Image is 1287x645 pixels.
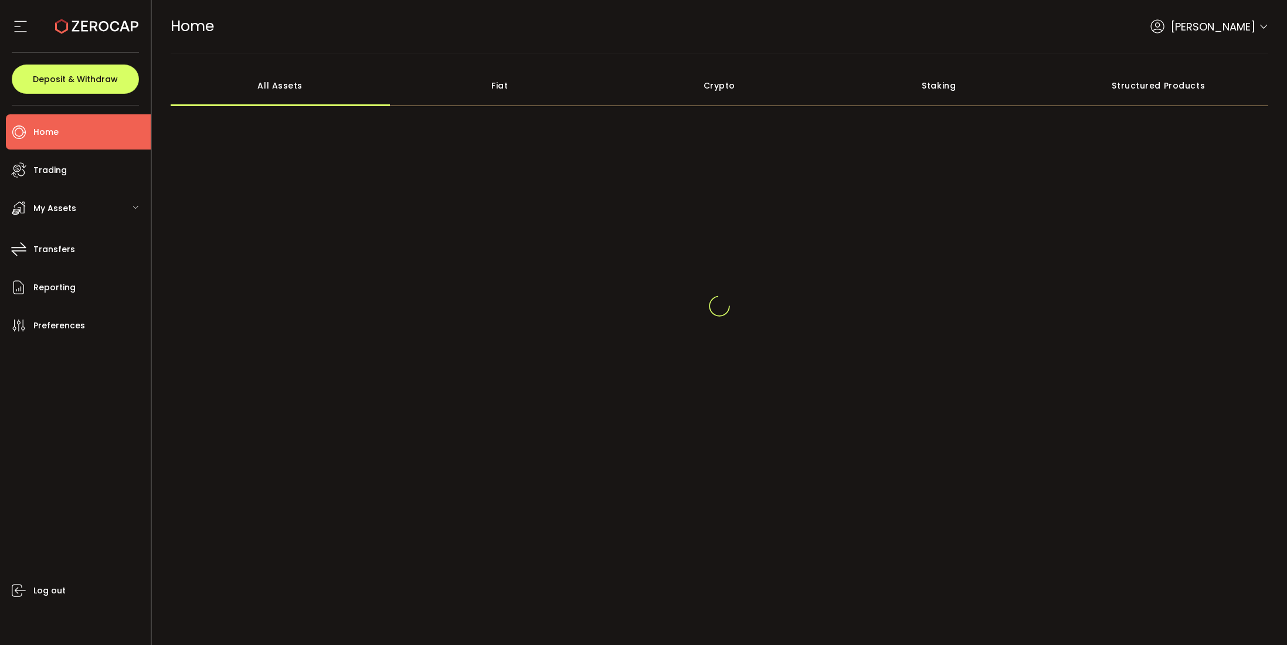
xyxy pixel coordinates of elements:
[171,16,214,36] span: Home
[171,65,390,106] div: All Assets
[33,317,85,334] span: Preferences
[33,124,59,141] span: Home
[1049,65,1269,106] div: Structured Products
[33,582,66,599] span: Log out
[33,279,76,296] span: Reporting
[33,241,75,258] span: Transfers
[33,162,67,179] span: Trading
[829,65,1049,106] div: Staking
[390,65,610,106] div: Fiat
[33,75,118,83] span: Deposit & Withdraw
[610,65,830,106] div: Crypto
[33,200,76,217] span: My Assets
[1171,19,1255,35] span: [PERSON_NAME]
[12,64,139,94] button: Deposit & Withdraw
